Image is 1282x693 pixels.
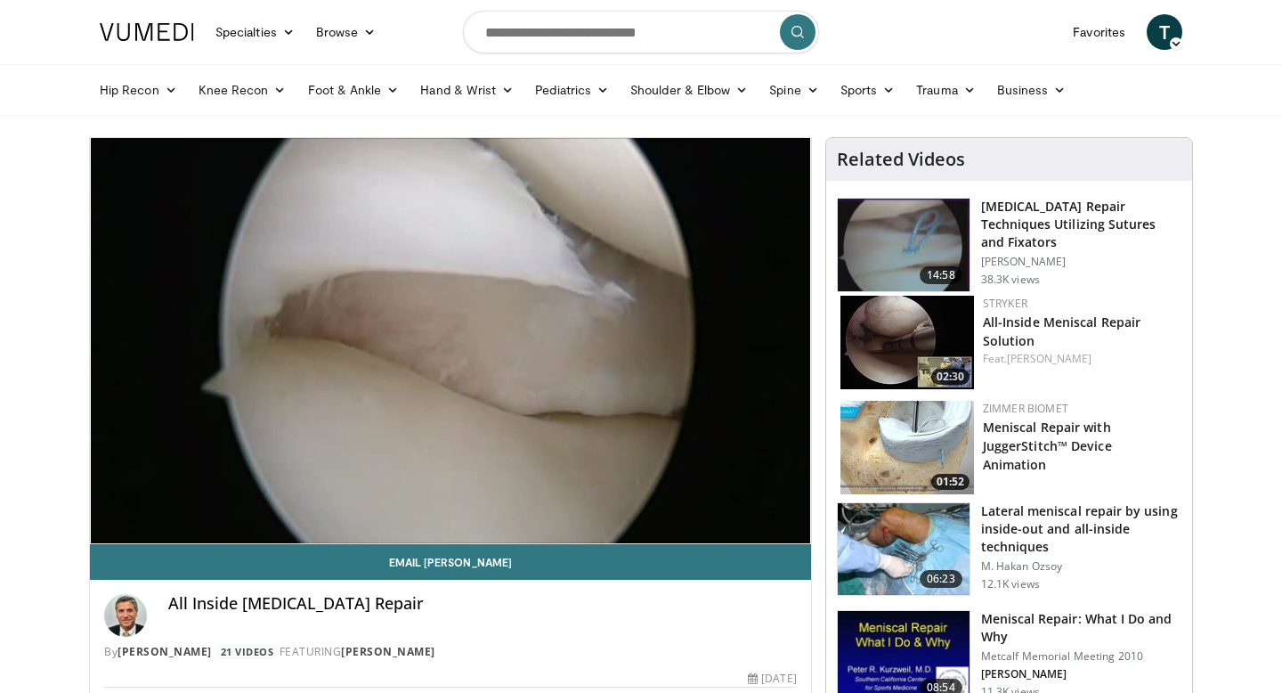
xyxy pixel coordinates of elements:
a: [PERSON_NAME] [118,644,212,659]
a: Favorites [1062,14,1136,50]
p: M. Hakan Ozsoy [981,559,1181,574]
h3: Meniscal Repair: What I Do and Why [981,610,1181,646]
p: 38.3K views [981,273,1040,287]
h4: Related Videos [837,149,965,170]
input: Search topics, interventions [463,11,819,53]
a: Shoulder & Elbow [620,72,759,108]
a: 14:58 [MEDICAL_DATA] Repair Techniques Utilizing Sutures and Fixators [PERSON_NAME] 38.3K views [837,198,1181,292]
a: T [1147,14,1182,50]
a: Stryker [983,296,1027,311]
p: 12.1K views [981,577,1040,591]
span: 02:30 [931,369,970,385]
a: [PERSON_NAME] [341,644,435,659]
a: [PERSON_NAME] [1007,351,1091,366]
a: Business [986,72,1077,108]
img: 7dbf7e9d-5d78-4ac6-a426-3ccf50cd13b9.150x105_q85_crop-smart_upscale.jpg [840,296,974,389]
a: Email [PERSON_NAME] [90,544,811,580]
img: 50c219b3-c08f-4b6c-9bf8-c5ca6333d247.150x105_q85_crop-smart_upscale.jpg [840,401,974,494]
a: Browse [305,14,387,50]
span: 06:23 [920,570,962,588]
img: kurz_3.png.150x105_q85_crop-smart_upscale.jpg [838,199,970,291]
a: Spine [759,72,829,108]
h3: [MEDICAL_DATA] Repair Techniques Utilizing Sutures and Fixators [981,198,1181,251]
a: 21 Videos [215,644,280,659]
a: Trauma [905,72,986,108]
a: Sports [830,72,906,108]
a: 02:30 [840,296,974,389]
p: Metcalf Memorial Meeting 2010 [981,649,1181,664]
img: 19f7e44a-694f-4d01-89ed-d97741ccc484.150x105_q85_crop-smart_upscale.jpg [838,503,970,596]
a: Knee Recon [188,72,297,108]
a: Specialties [205,14,305,50]
div: Feat. [983,351,1178,367]
a: 01:52 [840,401,974,494]
div: By FEATURING [104,644,797,660]
a: Foot & Ankle [297,72,410,108]
a: Pediatrics [524,72,620,108]
video-js: Video Player [90,138,811,544]
h3: Lateral meniscal repair by using inside-out and all-inside techniques [981,502,1181,556]
p: [PERSON_NAME] [981,667,1181,681]
a: All-Inside Meniscal Repair Solution [983,314,1141,349]
a: Meniscal Repair with JuggerStitch™ Device Animation [983,419,1112,473]
a: Hand & Wrist [410,72,524,108]
img: VuMedi Logo [100,23,194,41]
a: Zimmer Biomet [983,401,1068,416]
h4: All Inside [MEDICAL_DATA] Repair [168,594,797,614]
img: Avatar [104,594,147,637]
p: [PERSON_NAME] [981,255,1181,269]
a: 06:23 Lateral meniscal repair by using inside-out and all-inside techniques M. Hakan Ozsoy 12.1K ... [837,502,1181,597]
a: Hip Recon [89,72,188,108]
span: 01:52 [931,474,970,490]
span: 14:58 [920,266,962,284]
div: [DATE] [748,671,796,687]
